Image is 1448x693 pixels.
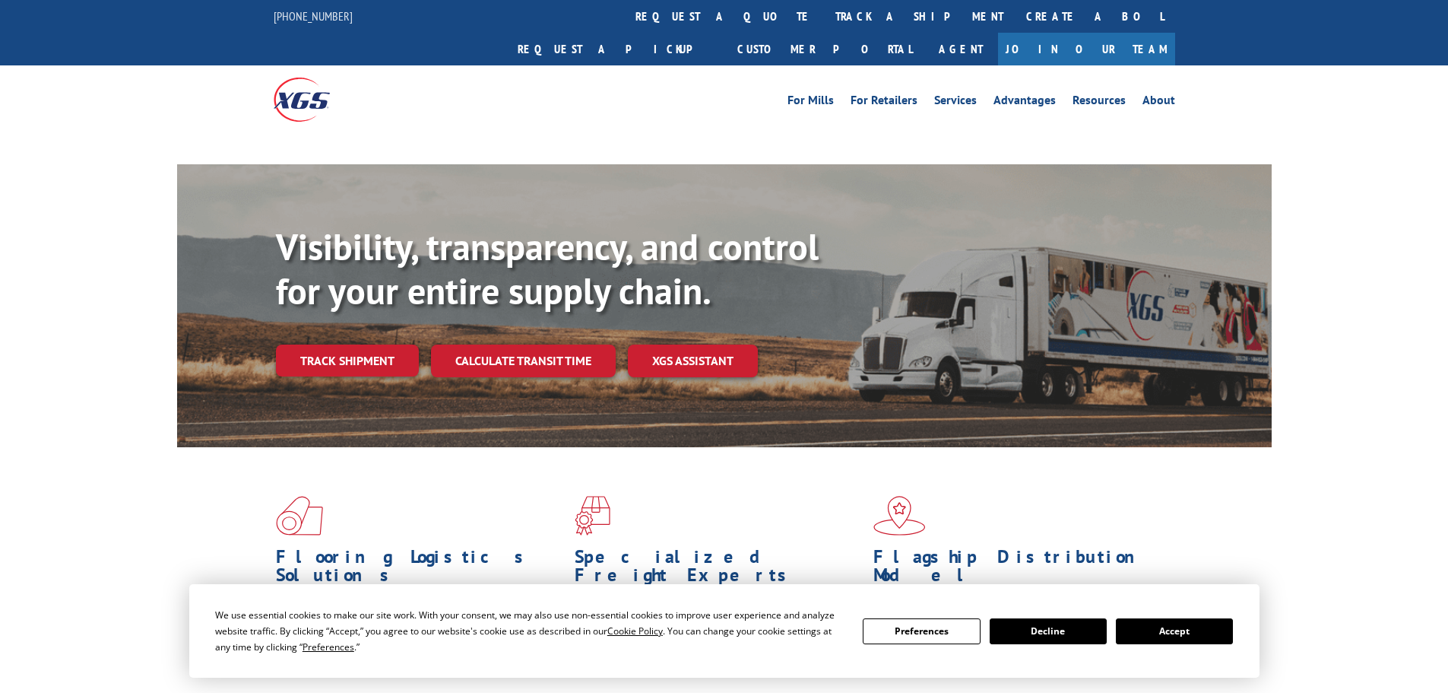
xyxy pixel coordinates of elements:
[274,8,353,24] a: [PHONE_NUMBER]
[873,548,1161,592] h1: Flagship Distribution Model
[303,641,354,653] span: Preferences
[1116,618,1233,644] button: Accept
[726,33,924,65] a: Customer Portal
[1142,94,1175,111] a: About
[924,33,998,65] a: Agent
[276,345,419,377] a: Track shipment
[873,496,926,536] img: xgs-icon-flagship-distribution-model-red
[863,618,980,644] button: Preferences
[934,94,977,111] a: Services
[506,33,726,65] a: Request a pickup
[998,33,1175,65] a: Join Our Team
[575,496,610,536] img: xgs-icon-focused-on-flooring-red
[215,607,844,655] div: We use essential cookies to make our site work. With your consent, we may also use non-essential ...
[628,345,758,377] a: XGS ASSISTANT
[1073,94,1126,111] a: Resources
[276,223,819,314] b: Visibility, transparency, and control for your entire supply chain.
[276,548,563,592] h1: Flooring Logistics Solutions
[431,345,616,377] a: Calculate transit time
[575,548,862,592] h1: Specialized Freight Experts
[787,94,834,111] a: For Mills
[189,584,1259,678] div: Cookie Consent Prompt
[607,625,663,637] span: Cookie Policy
[851,94,917,111] a: For Retailers
[993,94,1056,111] a: Advantages
[990,618,1107,644] button: Decline
[276,496,323,536] img: xgs-icon-total-supply-chain-intelligence-red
